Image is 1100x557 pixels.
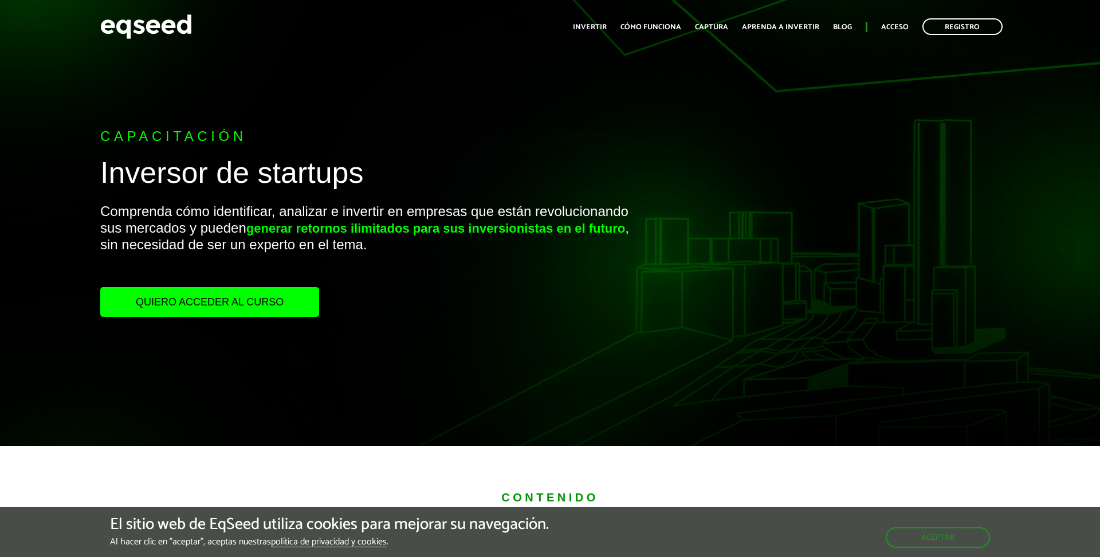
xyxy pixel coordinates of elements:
[742,21,819,33] font: Aprenda a invertir
[100,287,319,317] a: Quiero acceder al curso
[246,221,625,236] font: generar retornos ilimitados para sus inversionistas en el futuro
[922,18,1003,35] a: Registro
[100,203,628,236] font: Comprenda cómo identificar, analizar e invertir en empresas que están revolucionando sus mercados...
[110,534,271,550] font: Al hacer clic en "aceptar", aceptas nuestras
[501,491,599,504] font: Contenido
[921,531,954,544] font: Aceptar
[100,156,364,189] font: Inversor de startups
[881,21,909,33] font: Acceso
[695,21,728,33] font: Captura
[387,534,388,550] font: .
[100,11,192,42] img: Semilla de ecuación
[573,23,607,31] a: Invertir
[573,21,607,33] font: Invertir
[945,21,980,33] font: Registro
[620,21,681,33] font: Cómo funciona
[271,538,387,547] a: política de privacidad y cookies
[742,23,819,31] a: Aprenda a invertir
[271,534,387,550] font: política de privacidad y cookies
[695,23,728,31] a: Captura
[833,23,852,31] a: Blog
[136,296,284,308] font: Quiero acceder al curso
[833,21,852,33] font: Blog
[886,527,990,548] button: Aceptar
[100,220,629,252] font: , sin necesidad de ser un experto en el tema.
[110,511,549,538] font: El sitio web de EqSeed utiliza cookies para mejorar su navegación.
[881,23,909,31] a: Acceso
[100,128,247,144] font: Capacitación
[620,23,681,31] a: Cómo funciona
